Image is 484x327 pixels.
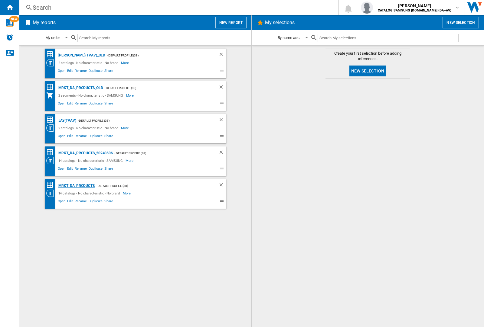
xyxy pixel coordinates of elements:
[33,3,322,12] div: Search
[103,84,206,92] div: - Default profile (38)
[57,124,121,132] div: 2 catalogs - No characteristic - No brand
[6,19,14,27] img: wise-card.svg
[74,198,88,206] span: Rename
[278,35,300,40] div: By name asc.
[57,92,126,99] div: 2 segments - No characteristic - SAMSUNG
[443,17,479,28] button: New selection
[349,66,386,76] button: New selection
[46,149,57,156] div: Price Matrix
[57,84,103,92] div: MRKT_DA_PRODUCTS_OLD
[66,198,74,206] span: Edit
[46,190,57,197] div: Category View
[103,68,114,75] span: Share
[57,182,95,190] div: MRKT_DA_PRODUCTS
[215,17,247,28] button: New report
[66,68,74,75] span: Edit
[31,17,57,28] h2: My reports
[95,182,206,190] div: - Default profile (38)
[88,198,103,206] span: Duplicate
[378,3,451,9] span: [PERSON_NAME]
[74,68,88,75] span: Rename
[121,59,130,66] span: More
[121,124,130,132] span: More
[113,149,206,157] div: - Default profile (38)
[57,149,113,157] div: MRKT_DA_PRODUCTS_20240606
[57,59,121,66] div: 2 catalogs - No characteristic - No brand
[57,68,67,75] span: Open
[6,34,13,41] img: alerts-logo.svg
[9,16,19,22] span: NEW
[361,2,373,14] img: profile.jpg
[66,133,74,140] span: Edit
[218,84,226,92] div: Delete
[57,157,126,164] div: 14 catalogs - No characteristic - SAMSUNG
[46,59,57,66] div: Category View
[88,68,103,75] span: Duplicate
[88,166,103,173] span: Duplicate
[88,133,103,140] span: Duplicate
[76,117,206,124] div: - Default profile (38)
[378,8,451,12] b: CATALOG SAMSUNG [DOMAIN_NAME] (DA+AV)
[126,92,135,99] span: More
[57,101,67,108] span: Open
[46,116,57,123] div: Price Matrix
[66,166,74,173] span: Edit
[126,157,134,164] span: More
[57,133,67,140] span: Open
[103,166,114,173] span: Share
[218,149,226,157] div: Delete
[105,52,206,59] div: - Default profile (38)
[88,101,103,108] span: Duplicate
[57,198,67,206] span: Open
[218,52,226,59] div: Delete
[46,157,57,164] div: Category View
[46,124,57,132] div: Category View
[264,17,296,28] h2: My selections
[218,182,226,190] div: Delete
[46,181,57,189] div: Price Matrix
[46,92,57,99] div: My Assortment
[123,190,132,197] span: More
[218,117,226,124] div: Delete
[57,190,123,197] div: 14 catalogs - No characteristic - No brand
[57,117,76,124] div: JAY(TVAV)
[325,51,410,62] span: Create your first selection before adding references.
[45,35,60,40] div: My order
[103,101,114,108] span: Share
[57,166,67,173] span: Open
[103,198,114,206] span: Share
[57,52,106,59] div: [PERSON_NAME](TVAV)_old
[66,101,74,108] span: Edit
[46,51,57,58] div: Price Matrix
[74,133,88,140] span: Rename
[77,34,226,42] input: Search My reports
[103,133,114,140] span: Share
[74,101,88,108] span: Rename
[318,34,458,42] input: Search My selections
[74,166,88,173] span: Rename
[46,83,57,91] div: Price Matrix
